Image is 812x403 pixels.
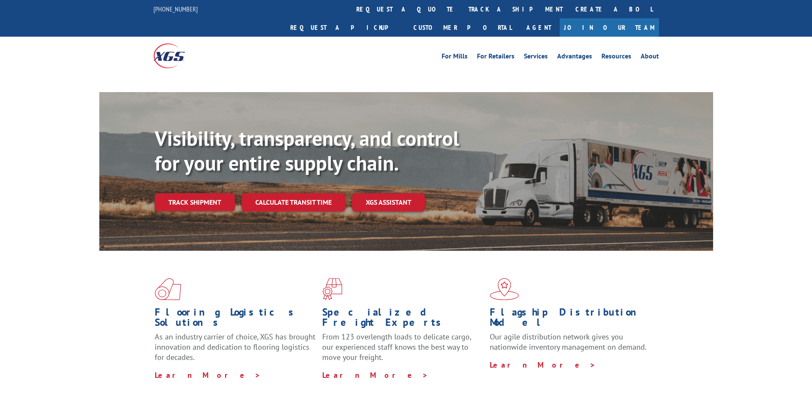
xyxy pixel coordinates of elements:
h1: Flagship Distribution Model [490,307,651,332]
a: Calculate transit time [242,193,345,212]
a: XGS ASSISTANT [352,193,425,212]
a: [PHONE_NUMBER] [153,5,198,13]
a: Learn More > [490,360,596,370]
p: From 123 overlength loads to delicate cargo, our experienced staff knows the best way to move you... [322,332,483,370]
a: Join Our Team [560,18,659,37]
a: For Retailers [477,53,514,62]
h1: Specialized Freight Experts [322,307,483,332]
img: xgs-icon-focused-on-flooring-red [322,278,342,300]
a: Customer Portal [407,18,518,37]
a: Advantages [557,53,592,62]
a: Services [524,53,548,62]
h1: Flooring Logistics Solutions [155,307,316,332]
span: As an industry carrier of choice, XGS has brought innovation and dedication to flooring logistics... [155,332,315,362]
a: For Mills [442,53,468,62]
a: Track shipment [155,193,235,211]
img: xgs-icon-total-supply-chain-intelligence-red [155,278,181,300]
img: xgs-icon-flagship-distribution-model-red [490,278,519,300]
a: Learn More > [155,370,261,380]
a: Resources [601,53,631,62]
b: Visibility, transparency, and control for your entire supply chain. [155,125,459,176]
a: About [641,53,659,62]
span: Our agile distribution network gives you nationwide inventory management on demand. [490,332,647,352]
a: Learn More > [322,370,428,380]
a: Agent [518,18,560,37]
a: Request a pickup [284,18,407,37]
